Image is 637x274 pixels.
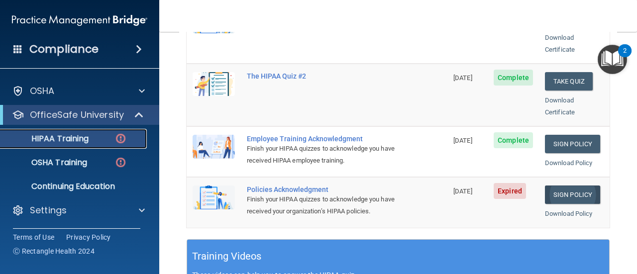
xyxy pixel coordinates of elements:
[247,72,398,80] div: The HIPAA Quiz #2
[453,74,472,82] span: [DATE]
[29,42,99,56] h4: Compliance
[192,248,262,265] h5: Training Videos
[494,183,526,199] span: Expired
[545,34,575,53] a: Download Certificate
[30,204,67,216] p: Settings
[247,143,398,167] div: Finish your HIPAA quizzes to acknowledge you have received HIPAA employee training.
[247,185,398,193] div: Policies Acknowledgment
[12,10,147,30] img: PMB logo
[453,137,472,144] span: [DATE]
[6,134,89,144] p: HIPAA Training
[545,72,593,91] button: Take Quiz
[12,204,145,216] a: Settings
[545,210,593,217] a: Download Policy
[545,159,593,167] a: Download Policy
[545,96,575,116] a: Download Certificate
[12,85,145,97] a: OSHA
[13,246,95,256] span: Ⓒ Rectangle Health 2024
[30,109,124,121] p: OfficeSafe University
[114,156,127,169] img: danger-circle.6113f641.png
[494,132,533,148] span: Complete
[545,185,600,204] a: Sign Policy
[6,182,142,191] p: Continuing Education
[6,158,87,168] p: OSHA Training
[66,232,111,242] a: Privacy Policy
[453,187,472,195] span: [DATE]
[114,132,127,145] img: danger-circle.6113f641.png
[494,70,533,86] span: Complete
[13,232,54,242] a: Terms of Use
[545,135,600,153] a: Sign Policy
[598,45,627,74] button: Open Resource Center, 2 new notifications
[30,85,55,97] p: OSHA
[12,109,144,121] a: OfficeSafe University
[623,51,627,64] div: 2
[247,193,398,217] div: Finish your HIPAA quizzes to acknowledge you have received your organization’s HIPAA policies.
[247,135,398,143] div: Employee Training Acknowledgment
